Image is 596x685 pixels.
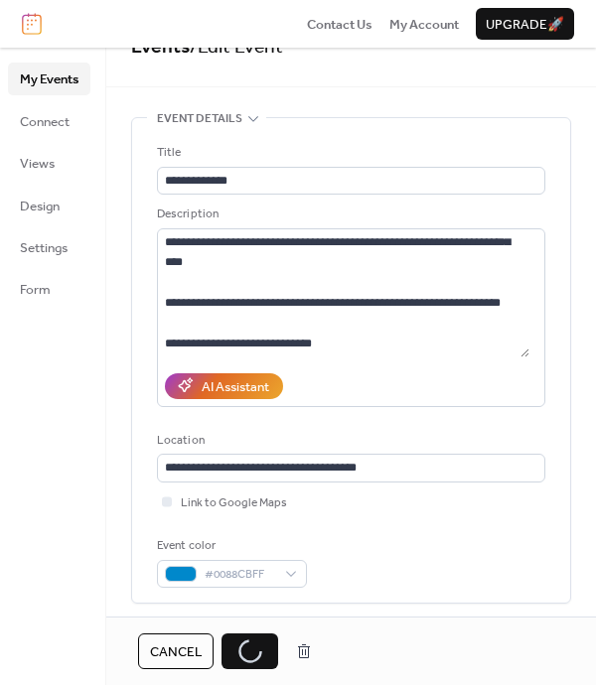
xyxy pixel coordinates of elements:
[157,431,541,451] div: Location
[307,14,372,34] a: Contact Us
[8,231,90,263] a: Settings
[20,69,78,89] span: My Events
[476,8,574,40] button: Upgrade🚀
[202,377,269,397] div: AI Assistant
[157,109,242,129] span: Event details
[157,536,303,556] div: Event color
[389,15,459,35] span: My Account
[20,154,55,174] span: Views
[8,190,90,221] a: Design
[8,105,90,137] a: Connect
[157,205,541,224] div: Description
[8,273,90,305] a: Form
[181,493,287,513] span: Link to Google Maps
[307,15,372,35] span: Contact Us
[8,63,90,94] a: My Events
[205,565,275,585] span: #0088CBFF
[20,280,51,300] span: Form
[165,373,283,399] button: AI Assistant
[150,642,202,662] span: Cancel
[486,15,564,35] span: Upgrade 🚀
[20,112,70,132] span: Connect
[138,633,214,669] button: Cancel
[8,147,90,179] a: Views
[22,13,42,35] img: logo
[157,143,541,163] div: Title
[20,238,68,258] span: Settings
[20,197,60,216] span: Design
[389,14,459,34] a: My Account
